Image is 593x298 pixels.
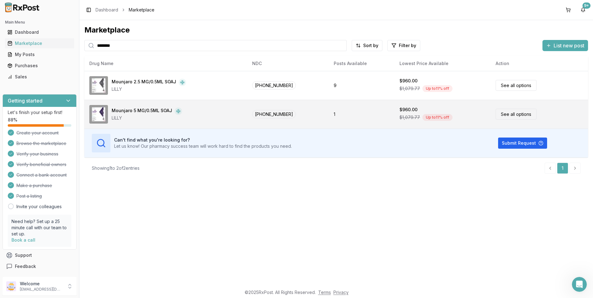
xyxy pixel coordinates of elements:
[16,204,62,210] a: Invite your colleagues
[252,110,296,118] span: [PHONE_NUMBER]
[16,130,59,136] span: Create your account
[496,109,537,120] a: See all options
[112,86,186,92] div: LILLY
[2,72,77,82] button: Sales
[329,56,395,71] th: Posts Available
[20,287,63,292] p: [EMAIL_ADDRESS][DOMAIN_NAME]
[114,137,292,143] h3: Can't find what you're looking for?
[16,172,67,178] span: Connect a bank account
[16,182,52,189] span: Make a purchase
[422,85,453,92] div: Up to 11 % off
[2,27,77,37] button: Dashboard
[7,63,72,69] div: Purchases
[16,161,66,168] span: Verify beneficial owners
[96,7,154,13] nav: breadcrumb
[92,165,140,171] div: Showing 1 to 2 of 2 entries
[5,60,74,71] a: Purchases
[5,49,74,60] a: My Posts
[84,25,588,35] div: Marketplace
[7,40,72,46] div: Marketplace
[7,51,72,58] div: My Posts
[8,97,42,104] h3: Getting started
[112,79,176,86] div: Mounjaro 2.5 MG/0.5ML SOAJ
[11,237,35,243] a: Book a call
[363,42,378,49] span: Sort by
[2,261,77,272] button: Feedback
[15,263,36,270] span: Feedback
[572,277,587,292] iframe: Intercom live chat
[11,218,68,237] p: Need help? Set up a 25 minute call with our team to set up.
[16,193,42,199] span: Post a listing
[578,5,588,15] button: 9+
[8,117,17,123] span: 88 %
[20,281,63,287] p: Welcome
[399,107,417,113] div: $960.00
[89,105,108,124] img: Mounjaro 5 MG/0.5ML SOAJ
[399,78,417,84] div: $960.00
[16,140,66,147] span: Browse the marketplace
[2,250,77,261] button: Support
[247,56,329,71] th: NDC
[7,29,72,35] div: Dashboard
[112,107,172,115] div: Mounjaro 5 MG/0.5ML SOAJ
[422,114,453,121] div: Up to 11 % off
[96,7,118,13] a: Dashboard
[333,290,349,295] a: Privacy
[2,2,42,12] img: RxPost Logo
[352,40,382,51] button: Sort by
[114,143,292,149] p: Let us know! Our pharmacy success team will work hard to find the products you need.
[399,114,420,121] span: $1,079.77
[399,42,416,49] span: Filter by
[5,71,74,82] a: Sales
[329,100,395,129] td: 1
[329,71,395,100] td: 9
[5,27,74,38] a: Dashboard
[7,74,72,80] div: Sales
[318,290,331,295] a: Terms
[542,43,588,49] a: List new post
[129,7,154,13] span: Marketplace
[2,61,77,71] button: Purchases
[491,56,588,71] th: Action
[557,163,568,174] a: 1
[5,38,74,49] a: Marketplace
[582,2,591,9] div: 9+
[2,38,77,48] button: Marketplace
[545,163,581,174] nav: pagination
[387,40,420,51] button: Filter by
[496,80,537,91] a: See all options
[395,56,491,71] th: Lowest Price Available
[84,56,247,71] th: Drug Name
[252,81,296,90] span: [PHONE_NUMBER]
[399,85,420,92] span: $1,079.77
[16,151,58,157] span: Verify your business
[89,76,108,95] img: Mounjaro 2.5 MG/0.5ML SOAJ
[5,20,74,25] h2: Main Menu
[542,40,588,51] button: List new post
[2,50,77,59] button: My Posts
[8,109,71,116] p: Let's finish your setup first!
[112,115,182,121] div: LILLY
[554,42,584,49] span: List new post
[498,138,547,149] button: Submit Request
[6,281,16,291] img: User avatar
